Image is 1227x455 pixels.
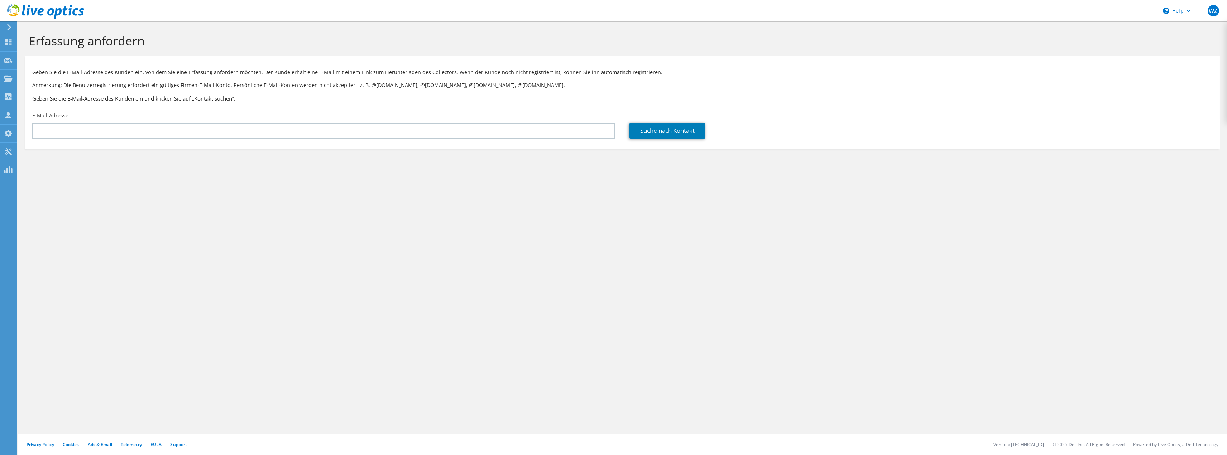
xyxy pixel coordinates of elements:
a: Privacy Policy [27,441,54,447]
p: Anmerkung: Die Benutzerregistrierung erfordert ein gültiges Firmen-E-Mail-Konto. Persönliche E-Ma... [32,81,1213,89]
p: Geben Sie die E-Mail-Adresse des Kunden ein, von dem Sie eine Erfassung anfordern möchten. Der Ku... [32,68,1213,76]
h1: Erfassung anfordern [29,33,1213,48]
a: Ads & Email [88,441,112,447]
li: Powered by Live Optics, a Dell Technology [1133,441,1218,447]
a: Telemetry [121,441,142,447]
a: Suche nach Kontakt [629,123,705,139]
label: E-Mail-Adresse [32,112,68,119]
a: Support [170,441,187,447]
a: EULA [150,441,162,447]
a: Cookies [63,441,79,447]
h3: Geben Sie die E-Mail-Adresse des Kunden ein und klicken Sie auf „Kontakt suchen“. [32,95,1213,102]
span: WZ [1208,5,1219,16]
li: © 2025 Dell Inc. All Rights Reserved [1053,441,1125,447]
svg: \n [1163,8,1169,14]
li: Version: [TECHNICAL_ID] [993,441,1044,447]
